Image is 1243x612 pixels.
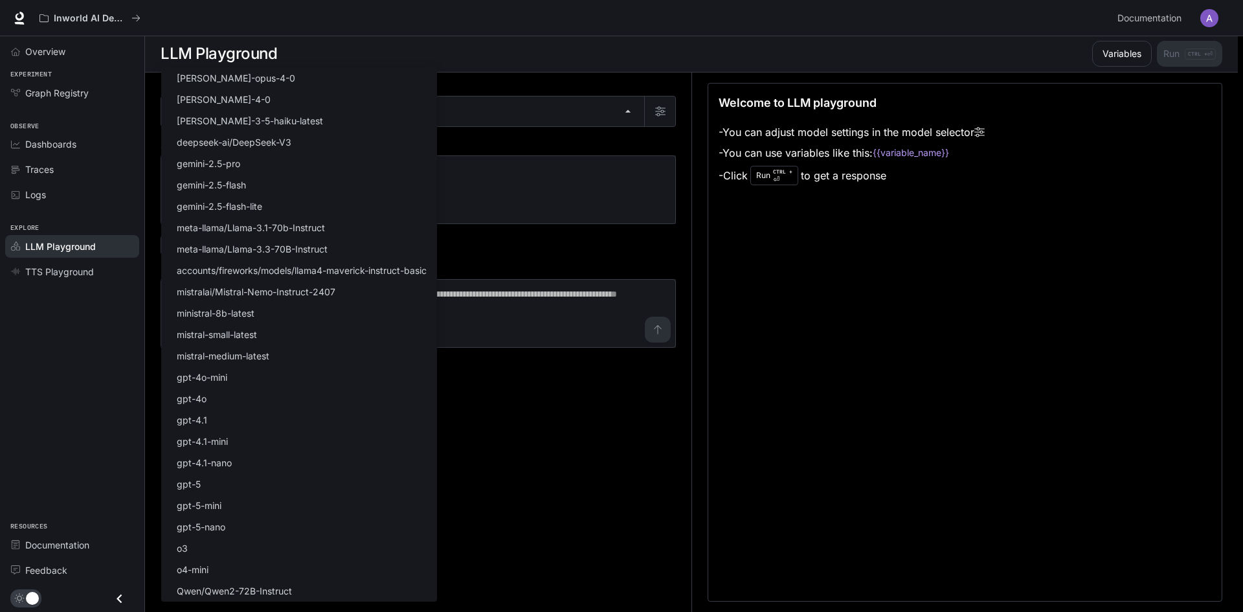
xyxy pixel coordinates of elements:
[177,370,227,384] p: gpt-4o-mini
[177,221,325,234] p: meta-llama/Llama-3.1-70b-Instruct
[177,456,232,470] p: gpt-4.1-nano
[177,435,228,448] p: gpt-4.1-mini
[177,413,207,427] p: gpt-4.1
[177,541,188,555] p: o3
[177,199,262,213] p: gemini-2.5-flash-lite
[177,328,257,341] p: mistral-small-latest
[177,135,291,149] p: deepseek-ai/DeepSeek-V3
[177,178,246,192] p: gemini-2.5-flash
[177,477,201,491] p: gpt-5
[177,563,208,576] p: o4-mini
[177,93,271,106] p: [PERSON_NAME]-4-0
[177,157,240,170] p: gemini-2.5-pro
[177,499,221,512] p: gpt-5-mini
[177,114,323,128] p: [PERSON_NAME]-3-5-haiku-latest
[177,71,295,85] p: [PERSON_NAME]-opus-4-0
[177,392,207,405] p: gpt-4o
[177,349,269,363] p: mistral-medium-latest
[177,584,292,598] p: Qwen/Qwen2-72B-Instruct
[177,242,328,256] p: meta-llama/Llama-3.3-70B-Instruct
[177,520,225,534] p: gpt-5-nano
[177,264,427,277] p: accounts/fireworks/models/llama4-maverick-instruct-basic
[177,285,335,299] p: mistralai/Mistral-Nemo-Instruct-2407
[177,306,254,320] p: ministral-8b-latest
